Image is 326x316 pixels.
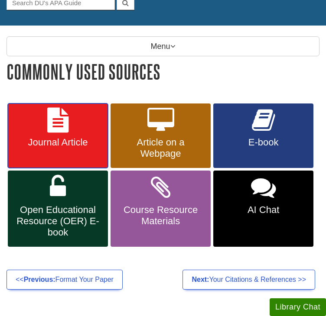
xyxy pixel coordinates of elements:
[14,137,101,148] span: Journal Article
[220,204,307,216] span: AI Chat
[117,137,204,159] span: Article on a Webpage
[183,270,315,290] a: Next:Your Citations & References >>
[213,171,313,247] a: AI Chat
[192,276,209,283] strong: Next:
[220,137,307,148] span: E-book
[7,36,319,56] p: Menu
[270,298,326,316] button: Library Chat
[24,276,55,283] strong: Previous:
[111,103,211,168] a: Article on a Webpage
[111,171,211,247] a: Course Resource Materials
[7,270,123,290] a: <<Previous:Format Your Paper
[213,103,313,168] a: E-book
[8,171,108,247] a: Open Educational Resource (OER) E-book
[14,204,101,238] span: Open Educational Resource (OER) E-book
[7,61,319,83] h1: Commonly Used Sources
[117,204,204,227] span: Course Resource Materials
[8,103,108,168] a: Journal Article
